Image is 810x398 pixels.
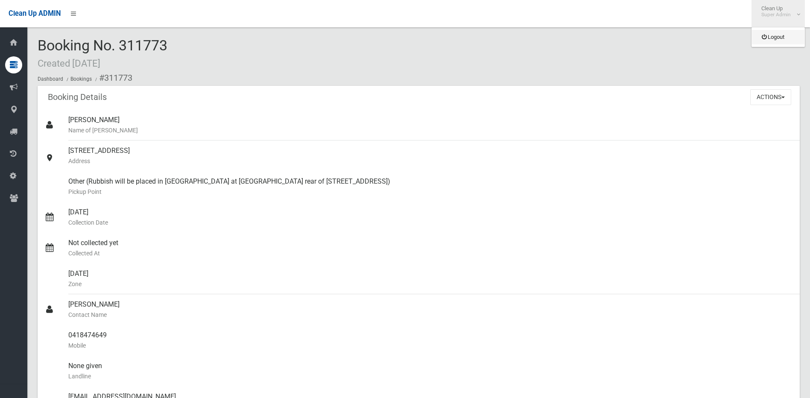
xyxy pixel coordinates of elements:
[757,5,799,18] span: Clean Up
[68,110,793,140] div: [PERSON_NAME]
[68,294,793,325] div: [PERSON_NAME]
[68,356,793,386] div: None given
[70,76,92,82] a: Bookings
[38,37,167,70] span: Booking No. 311773
[68,279,793,289] small: Zone
[752,30,804,44] a: Logout
[68,325,793,356] div: 0418474649
[68,125,793,135] small: Name of [PERSON_NAME]
[68,171,793,202] div: Other (Rubbish will be placed in [GEOGRAPHIC_DATA] at [GEOGRAPHIC_DATA] rear of [STREET_ADDRESS])
[38,89,117,105] header: Booking Details
[38,58,100,69] small: Created [DATE]
[68,202,793,233] div: [DATE]
[38,76,63,82] a: Dashboard
[68,263,793,294] div: [DATE]
[750,89,791,105] button: Actions
[68,187,793,197] small: Pickup Point
[68,217,793,228] small: Collection Date
[68,140,793,171] div: [STREET_ADDRESS]
[68,248,793,258] small: Collected At
[761,12,791,18] small: Super Admin
[93,70,132,86] li: #311773
[9,9,61,18] span: Clean Up ADMIN
[68,310,793,320] small: Contact Name
[68,233,793,263] div: Not collected yet
[68,156,793,166] small: Address
[68,371,793,381] small: Landline
[68,340,793,351] small: Mobile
